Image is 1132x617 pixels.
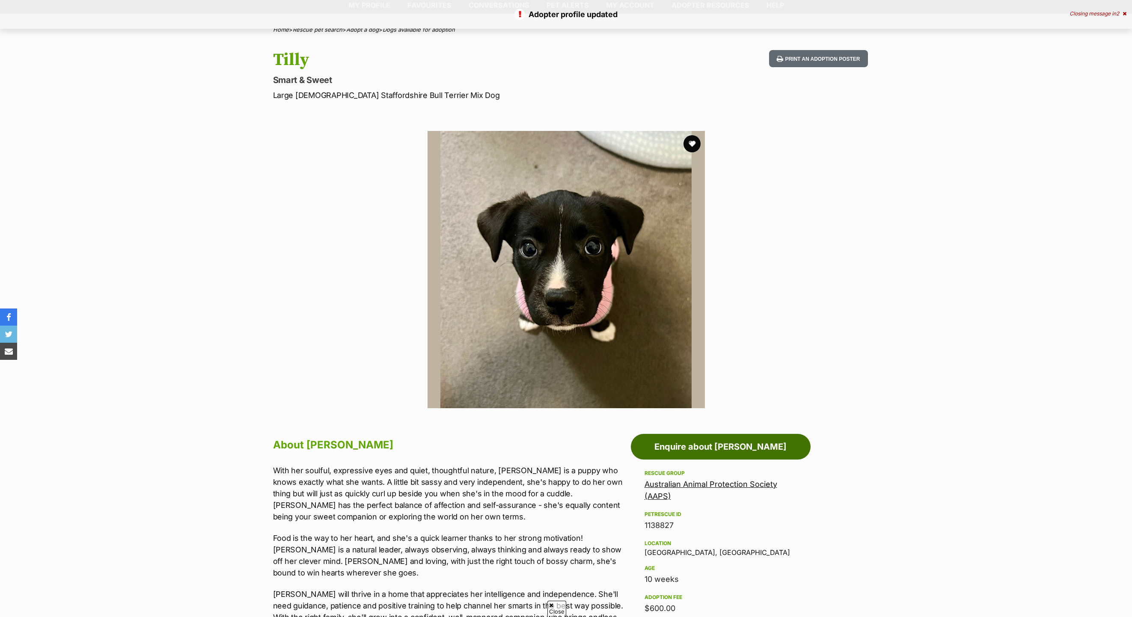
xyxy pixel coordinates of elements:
a: Home [273,26,289,33]
a: Rescue pet search [293,26,342,33]
p: Large [DEMOGRAPHIC_DATA] Staffordshire Bull Terrier Mix Dog [273,89,635,101]
div: Location [645,540,797,547]
a: Adopt a dog [346,26,379,33]
div: Adoption fee [645,594,797,601]
a: Australian Animal Protection Society (AAPS) [645,480,777,501]
h1: Tilly [273,50,635,70]
div: > > > [252,27,881,33]
div: Rescue group [645,470,797,477]
div: PetRescue ID [645,511,797,518]
div: Closing message in [1070,11,1126,17]
p: Smart & Sweet [273,74,635,86]
div: Age [645,565,797,572]
span: 2 [1116,10,1119,17]
span: Close [547,601,566,616]
p: Food is the way to her heart, and she's a quick learner thanks to her strong motivation! [PERSON_... [273,532,627,578]
a: Dogs available for adoption [383,26,455,33]
h2: About [PERSON_NAME] [273,436,627,454]
img: Photo of Tilly [428,131,705,408]
div: $600.00 [645,602,797,614]
div: 1138827 [645,519,797,531]
div: 10 weeks [645,573,797,585]
button: Print an adoption poster [769,50,868,68]
button: favourite [683,135,701,152]
div: [GEOGRAPHIC_DATA], [GEOGRAPHIC_DATA] [645,538,797,556]
p: Adopter profile updated [9,9,1123,20]
a: Enquire about [PERSON_NAME] [631,434,811,460]
p: With her soulful, expressive eyes and quiet, thoughtful nature, [PERSON_NAME] is a puppy who know... [273,465,627,522]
